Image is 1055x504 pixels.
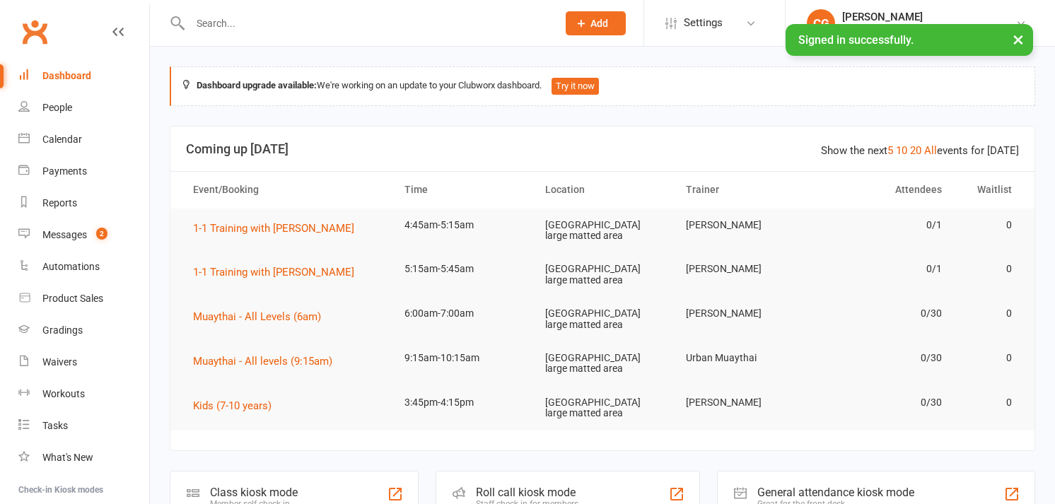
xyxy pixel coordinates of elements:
[18,60,149,92] a: Dashboard
[180,172,392,208] th: Event/Booking
[673,172,814,208] th: Trainer
[18,410,149,442] a: Tasks
[197,80,317,90] strong: Dashboard upgrade available:
[673,341,814,375] td: Urban Muaythai
[193,308,331,325] button: Muaythai - All Levels (6am)
[842,11,1015,23] div: [PERSON_NAME]
[193,222,354,235] span: 1-1 Training with [PERSON_NAME]
[673,252,814,286] td: [PERSON_NAME]
[42,229,87,240] div: Messages
[42,420,68,431] div: Tasks
[552,78,599,95] button: Try it now
[42,261,100,272] div: Automations
[955,172,1025,208] th: Waitlist
[18,92,149,124] a: People
[42,452,93,463] div: What's New
[18,251,149,283] a: Automations
[193,353,342,370] button: Muaythai - All levels (9:15am)
[42,388,85,399] div: Workouts
[842,23,1015,36] div: Urban Muaythai - [GEOGRAPHIC_DATA]
[392,297,532,330] td: 6:00am-7:00am
[170,66,1035,106] div: We're working on an update to your Clubworx dashboard.
[590,18,608,29] span: Add
[186,142,1019,156] h3: Coming up [DATE]
[18,378,149,410] a: Workouts
[193,397,281,414] button: Kids (7-10 years)
[807,9,835,37] div: CG
[673,297,814,330] td: [PERSON_NAME]
[193,399,272,412] span: Kids (7-10 years)
[924,144,937,157] a: All
[96,228,107,240] span: 2
[186,13,547,33] input: Search...
[566,11,626,35] button: Add
[887,144,893,157] a: 5
[955,297,1025,330] td: 0
[814,209,955,242] td: 0/1
[42,165,87,177] div: Payments
[392,209,532,242] td: 4:45am-5:15am
[955,209,1025,242] td: 0
[42,134,82,145] div: Calendar
[193,266,354,279] span: 1-1 Training with [PERSON_NAME]
[18,315,149,346] a: Gradings
[18,156,149,187] a: Payments
[955,341,1025,375] td: 0
[42,293,103,304] div: Product Sales
[42,197,77,209] div: Reports
[532,252,673,297] td: [GEOGRAPHIC_DATA] large matted area
[193,355,332,368] span: Muaythai - All levels (9:15am)
[392,252,532,286] td: 5:15am-5:45am
[42,356,77,368] div: Waivers
[821,142,1019,159] div: Show the next events for [DATE]
[1006,24,1031,54] button: ×
[18,442,149,474] a: What's New
[532,209,673,253] td: [GEOGRAPHIC_DATA] large matted area
[798,33,914,47] span: Signed in successfully.
[814,386,955,419] td: 0/30
[673,386,814,419] td: [PERSON_NAME]
[193,264,364,281] button: 1-1 Training with [PERSON_NAME]
[193,220,364,237] button: 1-1 Training with [PERSON_NAME]
[18,124,149,156] a: Calendar
[42,102,72,113] div: People
[476,486,578,499] div: Roll call kiosk mode
[193,310,321,323] span: Muaythai - All Levels (6am)
[814,172,955,208] th: Attendees
[814,297,955,330] td: 0/30
[532,341,673,386] td: [GEOGRAPHIC_DATA] large matted area
[532,386,673,430] td: [GEOGRAPHIC_DATA] large matted area
[814,341,955,375] td: 0/30
[673,209,814,242] td: [PERSON_NAME]
[18,283,149,315] a: Product Sales
[42,324,83,336] div: Gradings
[757,486,914,499] div: General attendance kiosk mode
[18,187,149,219] a: Reports
[532,297,673,341] td: [GEOGRAPHIC_DATA] large matted area
[392,172,532,208] th: Time
[684,7,723,39] span: Settings
[17,14,52,49] a: Clubworx
[18,346,149,378] a: Waivers
[910,144,921,157] a: 20
[392,386,532,419] td: 3:45pm-4:15pm
[532,172,673,208] th: Location
[392,341,532,375] td: 9:15am-10:15am
[955,252,1025,286] td: 0
[896,144,907,157] a: 10
[814,252,955,286] td: 0/1
[42,70,91,81] div: Dashboard
[210,486,298,499] div: Class kiosk mode
[955,386,1025,419] td: 0
[18,219,149,251] a: Messages 2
